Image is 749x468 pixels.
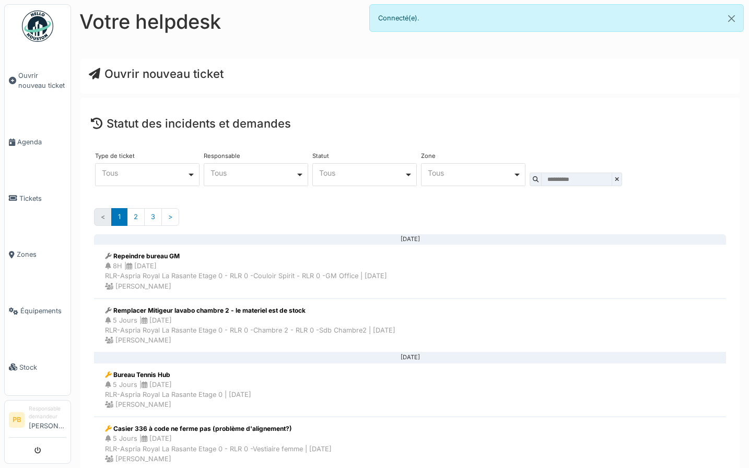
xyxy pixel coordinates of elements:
[89,67,224,81] a: Ouvrir nouveau ticket
[94,208,726,234] nav: Pages
[105,315,395,346] div: 5 Jours | [DATE] RLR-Aspria Royal La Rasante Etage 0 - RLR 0 -Chambre 2 - RLR 0 -Sdb Chambre2 | [...
[369,4,744,32] div: Connecté(e).
[94,244,726,299] a: Repeindre bureau GM 8H |[DATE]RLR-Aspria Royal La Rasante Etage 0 - RLR 0 -Couloir Spirit - RLR 0...
[5,170,71,226] a: Tickets
[144,208,162,225] a: 3
[94,299,726,353] a: Remplacer Mitigeur lavabo chambre 2 - le materiel est de stock 5 Jours |[DATE]RLR-Aspria Royal La...
[204,153,240,159] label: Responsable
[29,405,66,435] li: [PERSON_NAME]
[102,239,718,240] div: [DATE]
[105,370,251,380] div: Bureau Tennis Hub
[105,424,332,433] div: Casier 336 à code ne ferme pas (problème d'alignement?)
[105,252,387,261] div: Repeindre bureau GM
[102,170,187,176] div: Tous
[312,153,329,159] label: Statut
[127,208,145,225] a: 2
[161,208,179,225] a: Suivant
[95,153,135,159] label: Type de ticket
[19,362,66,372] span: Stock
[5,283,71,339] a: Équipements
[5,339,71,395] a: Stock
[94,363,726,417] a: Bureau Tennis Hub 5 Jours |[DATE]RLR-Aspria Royal La Rasante Etage 0 | [DATE] [PERSON_NAME]
[29,405,66,421] div: Responsable demandeur
[720,5,743,32] button: Close
[105,380,251,410] div: 5 Jours | [DATE] RLR-Aspria Royal La Rasante Etage 0 | [DATE] [PERSON_NAME]
[17,137,66,147] span: Agenda
[421,153,436,159] label: Zone
[5,226,71,283] a: Zones
[210,170,296,176] div: Tous
[105,306,395,315] div: Remplacer Mitigeur lavabo chambre 2 - le materiel est de stock
[9,412,25,428] li: PB
[102,357,718,358] div: [DATE]
[22,10,53,42] img: Badge_color-CXgf-gQk.svg
[91,117,729,130] h4: Statut des incidents et demandes
[9,405,66,438] a: PB Responsable demandeur[PERSON_NAME]
[19,193,66,203] span: Tickets
[105,433,332,464] div: 5 Jours | [DATE] RLR-Aspria Royal La Rasante Etage 0 - RLR 0 -Vestiaire femme | [DATE] [PERSON_NAME]
[105,261,387,291] div: 8H | [DATE] RLR-Aspria Royal La Rasante Etage 0 - RLR 0 -Couloir Spirit - RLR 0 -GM Office | [DAT...
[5,48,71,114] a: Ouvrir nouveau ticket
[428,170,513,176] div: Tous
[5,114,71,170] a: Agenda
[319,170,404,176] div: Tous
[111,208,127,225] a: 1
[18,71,66,90] span: Ouvrir nouveau ticket
[20,306,66,316] span: Équipements
[17,249,66,259] span: Zones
